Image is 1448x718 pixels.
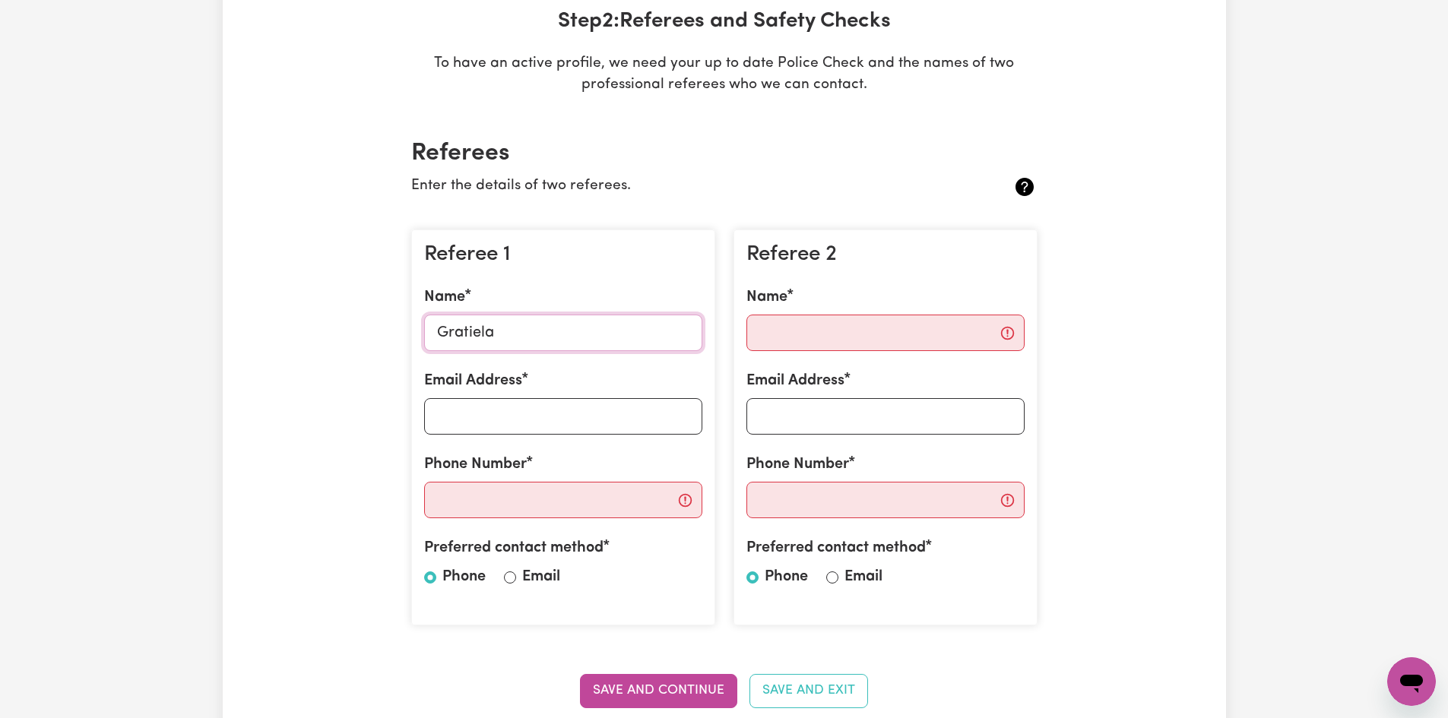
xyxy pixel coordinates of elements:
[1387,657,1436,706] iframe: Button to launch messaging window, conversation in progress
[746,453,849,476] label: Phone Number
[746,369,844,392] label: Email Address
[399,53,1050,97] p: To have an active profile, we need your up to date Police Check and the names of two professional...
[746,286,787,308] label: Name
[424,286,465,308] label: Name
[765,565,808,588] label: Phone
[522,565,560,588] label: Email
[746,536,926,559] label: Preferred contact method
[424,453,527,476] label: Phone Number
[442,565,486,588] label: Phone
[411,176,933,198] p: Enter the details of two referees.
[424,242,702,268] h3: Referee 1
[424,369,522,392] label: Email Address
[424,536,604,559] label: Preferred contact method
[749,674,868,707] button: Save and Exit
[399,9,1050,35] h3: Step 2 : Referees and Safety Checks
[580,674,737,707] button: Save and Continue
[411,139,1038,168] h2: Referees
[844,565,882,588] label: Email
[746,242,1025,268] h3: Referee 2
